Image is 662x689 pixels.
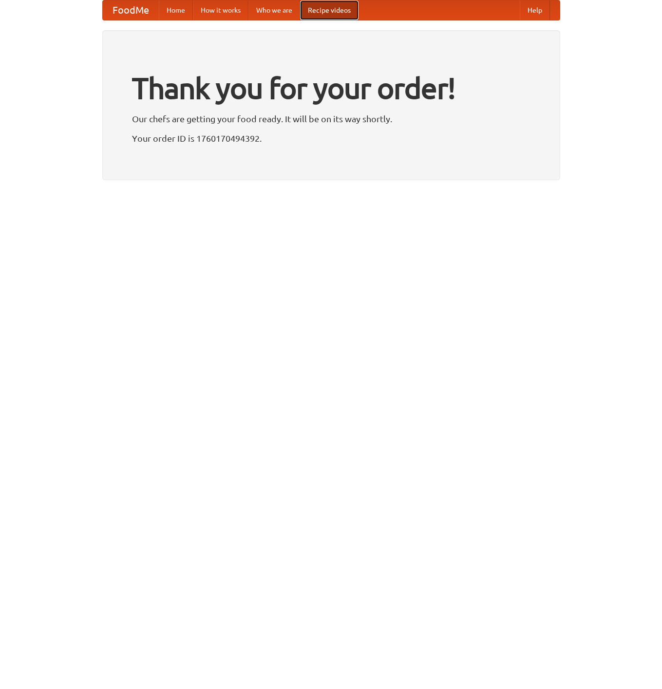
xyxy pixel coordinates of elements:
[132,112,530,126] p: Our chefs are getting your food ready. It will be on its way shortly.
[300,0,359,20] a: Recipe videos
[132,65,530,112] h1: Thank you for your order!
[520,0,550,20] a: Help
[248,0,300,20] a: Who we are
[132,131,530,146] p: Your order ID is 1760170494392.
[103,0,159,20] a: FoodMe
[159,0,193,20] a: Home
[193,0,248,20] a: How it works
